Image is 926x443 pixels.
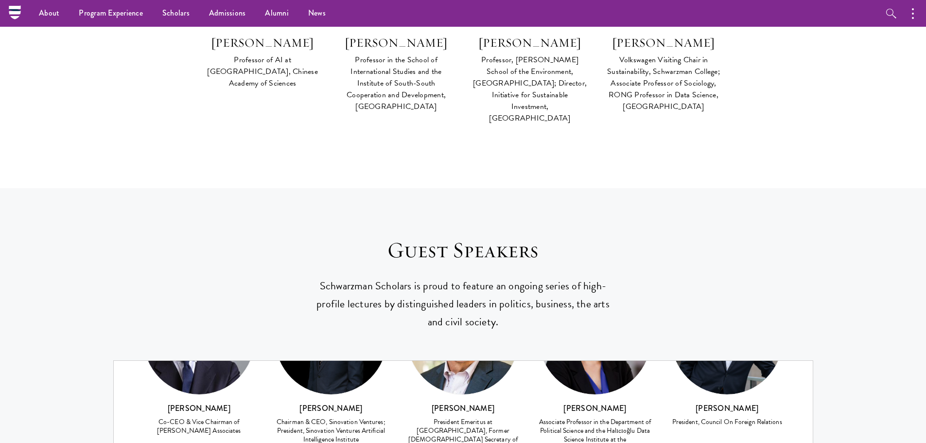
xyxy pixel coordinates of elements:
[473,35,587,51] h3: [PERSON_NAME]
[339,54,454,112] div: Professor in the School of International Studies and the Institute of South-South Cooperation and...
[539,403,651,414] h3: [PERSON_NAME]
[473,54,587,124] div: Professor, [PERSON_NAME] School of the Environment, [GEOGRAPHIC_DATA]; Director, Initiative for S...
[407,403,520,414] h3: [PERSON_NAME]
[275,403,387,414] h3: [PERSON_NAME]
[143,418,256,435] div: Co-CEO & Vice Chairman of [PERSON_NAME] Associates
[310,237,616,264] h3: Guest Speakers
[310,277,616,331] p: Schwarzman Scholars is proud to feature an ongoing series of high-profile lectures by distinguish...
[671,403,784,414] h3: [PERSON_NAME]
[206,35,320,51] h3: [PERSON_NAME]
[607,54,721,112] div: Volkswagen Visiting Chair in Sustainability, Schwarzman College; Associate Professor of Sociology...
[339,35,454,51] h3: [PERSON_NAME]
[607,35,721,51] h3: [PERSON_NAME]
[143,403,256,414] h3: [PERSON_NAME]
[671,418,784,426] div: President, Council On Foreign Relations
[206,54,320,89] div: Professor of AI at [GEOGRAPHIC_DATA], Chinese Academy of Sciences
